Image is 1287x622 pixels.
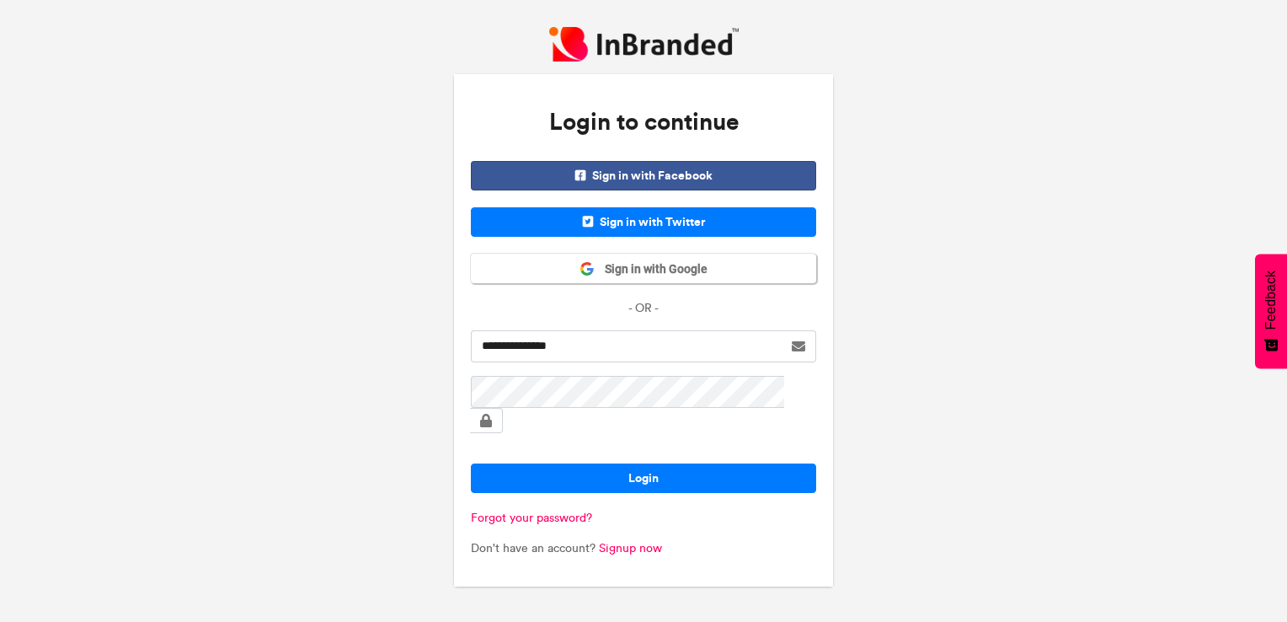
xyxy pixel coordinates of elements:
[471,464,816,493] button: Login
[471,161,816,190] span: Sign in with Facebook
[471,300,816,317] p: - OR -
[1255,254,1287,368] button: Feedback - Show survey
[471,540,816,557] p: Don't have an account?
[471,254,816,283] button: Sign in with Google
[471,91,816,153] h3: Login to continue
[595,261,708,278] span: Sign in with Google
[471,511,592,525] a: Forgot your password?
[599,541,662,555] a: Signup now
[471,207,816,237] span: Sign in with Twitter
[549,27,739,62] img: InBranded Logo
[1263,271,1279,330] span: Feedback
